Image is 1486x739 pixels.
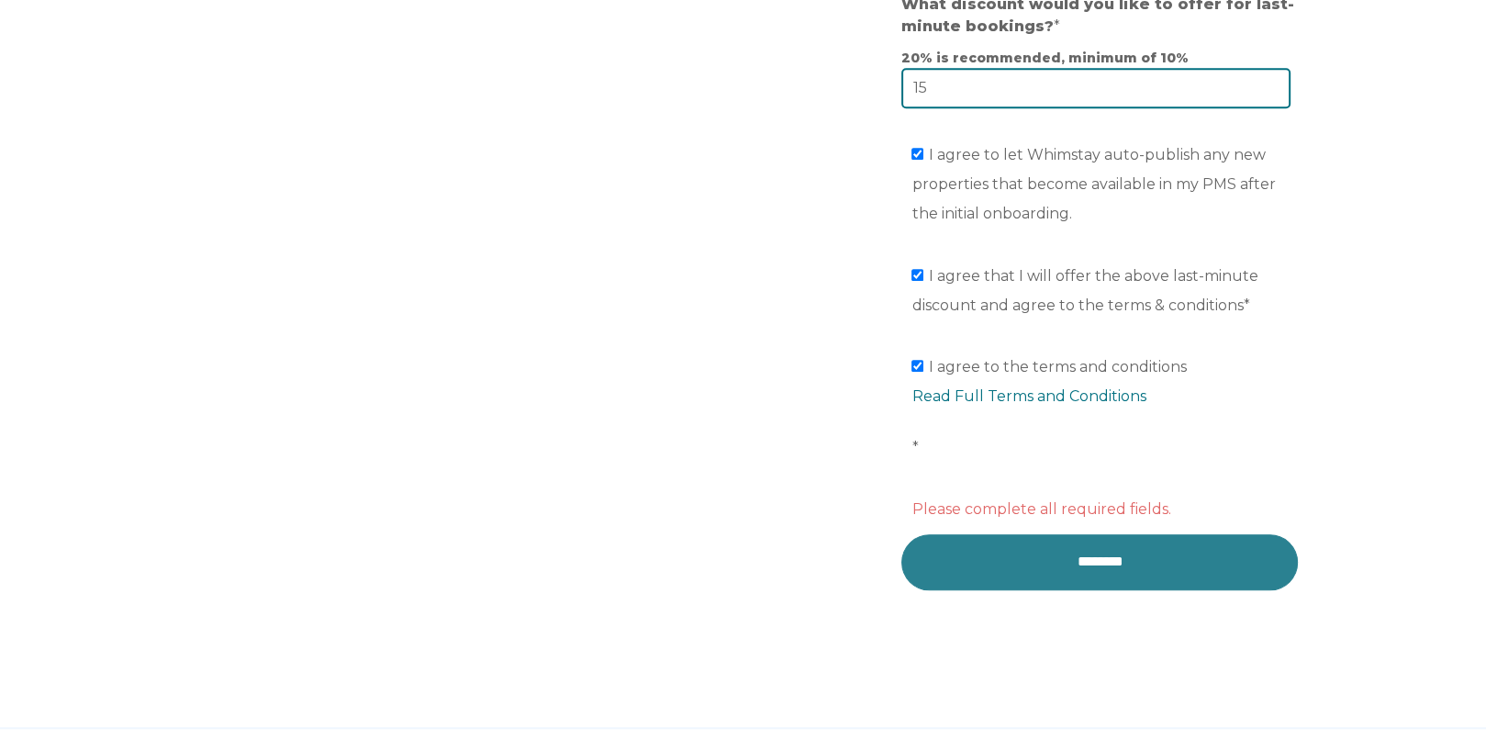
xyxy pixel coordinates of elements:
span: I agree to the terms and conditions [911,358,1301,456]
input: I agree to the terms and conditionsRead Full Terms and Conditions* [911,360,923,372]
span: I agree to let Whimstay auto-publish any new properties that become available in my PMS after the... [911,146,1275,222]
label: Please complete all required fields. [911,500,1170,518]
input: I agree to let Whimstay auto-publish any new properties that become available in my PMS after the... [911,148,923,160]
span: I agree that I will offer the above last-minute discount and agree to the terms & conditions [911,267,1258,314]
input: I agree that I will offer the above last-minute discount and agree to the terms & conditions* [911,269,923,281]
strong: 20% is recommended, minimum of 10% [901,50,1189,66]
a: Read Full Terms and Conditions [911,387,1145,405]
